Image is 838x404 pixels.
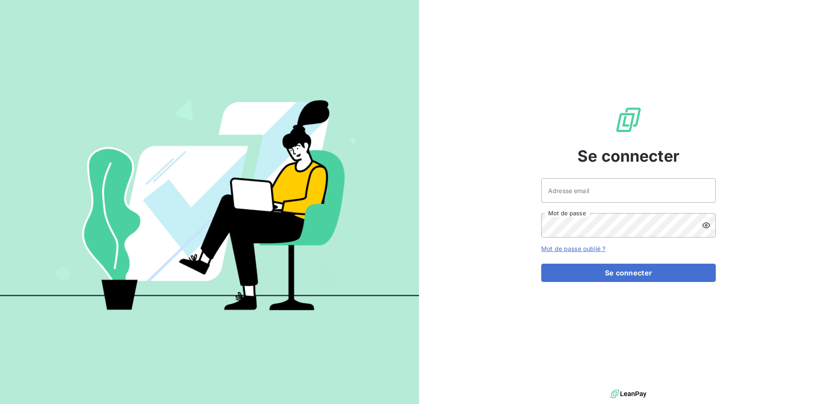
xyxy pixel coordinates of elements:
[577,144,680,168] span: Se connecter
[615,106,642,134] img: Logo LeanPay
[541,178,716,203] input: placeholder
[541,245,605,252] a: Mot de passe oublié ?
[541,264,716,282] button: Se connecter
[611,387,646,401] img: logo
